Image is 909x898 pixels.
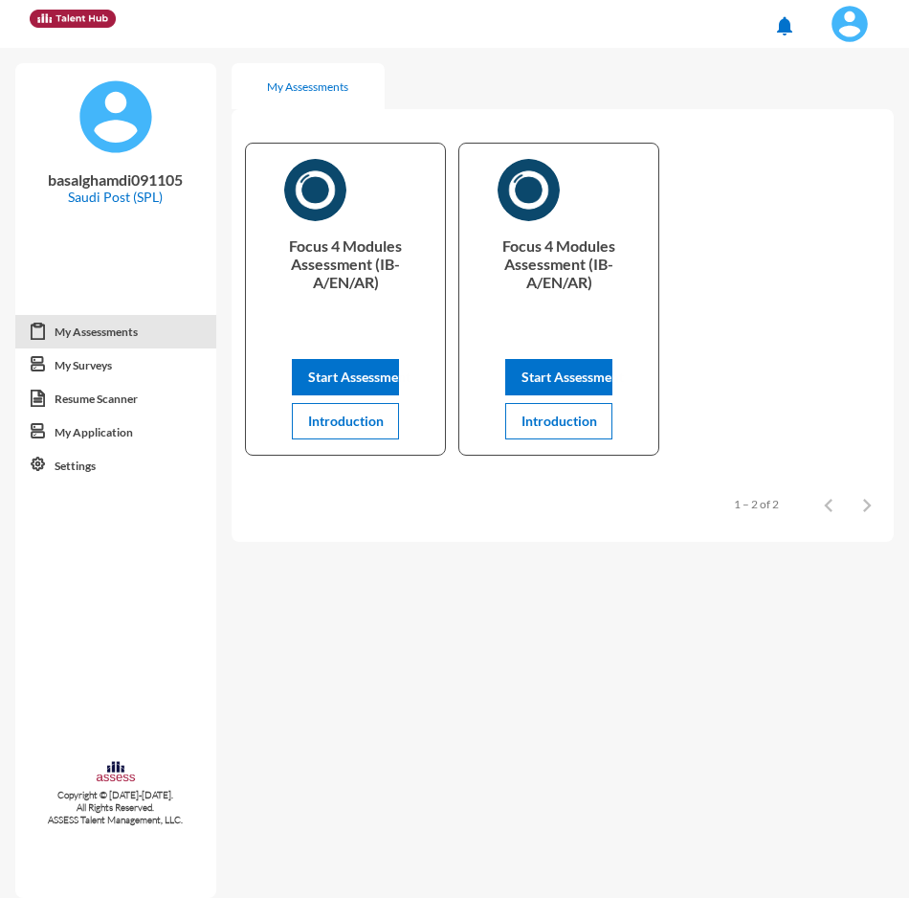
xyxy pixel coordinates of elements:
img: AR)_1730316400291 [498,159,560,221]
p: Focus 4 Modules Assessment (IB- A/EN/AR) [475,236,643,313]
span: Introduction [521,413,597,429]
img: default%20profile%20image.svg [78,79,154,155]
a: Resume Scanner [15,382,216,416]
p: Copyright © [DATE]-[DATE]. All Rights Reserved. ASSESS Talent Management, LLC. [15,789,216,826]
a: Start Assessment [505,369,612,385]
a: My Application [15,415,216,450]
p: basalghamdi091105 [31,170,201,189]
img: assesscompany-logo.png [96,760,136,785]
span: Introduction [308,413,384,429]
button: Start Assessment [505,359,612,395]
button: Introduction [505,403,612,439]
a: My Surveys [15,348,216,383]
p: Focus 4 Modules Assessment (IB- A/EN/AR) [261,236,430,313]
button: Previous page [809,484,848,523]
button: Start Assessment [292,359,399,395]
span: Start Assessment [308,369,410,385]
button: Next page [848,484,886,523]
a: Settings [15,449,216,483]
p: Saudi Post (SPL) [31,189,201,205]
button: Introduction [292,403,399,439]
img: AR)_1730316400291 [284,159,346,221]
div: 1 – 2 of 2 [734,497,779,511]
div: My Assessments [267,79,348,94]
a: Start Assessment [292,369,399,385]
span: Start Assessment [521,369,624,385]
mat-icon: notifications [773,14,796,37]
a: My Assessments [15,315,216,349]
